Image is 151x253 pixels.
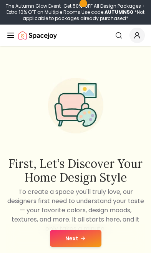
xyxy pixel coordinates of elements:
[50,230,101,247] button: Next
[39,69,113,142] img: Start Style Quiz Illustration
[81,9,133,15] span: Use code:
[6,25,145,46] nav: Global
[6,187,145,233] p: To create a space you'll truly love, our designers first need to understand your taste — your fav...
[18,28,57,43] a: Spacejoy
[3,3,148,21] div: The Autumn Glow Event-Get 50% OFF All Design Packages + Extra 10% OFF on Multiple Rooms.
[105,9,133,15] b: AUTUMN50
[23,9,144,21] span: *Not applicable to packages already purchased*
[18,28,57,43] img: Spacejoy Logo
[6,157,145,184] h2: First, let’s discover your home design style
